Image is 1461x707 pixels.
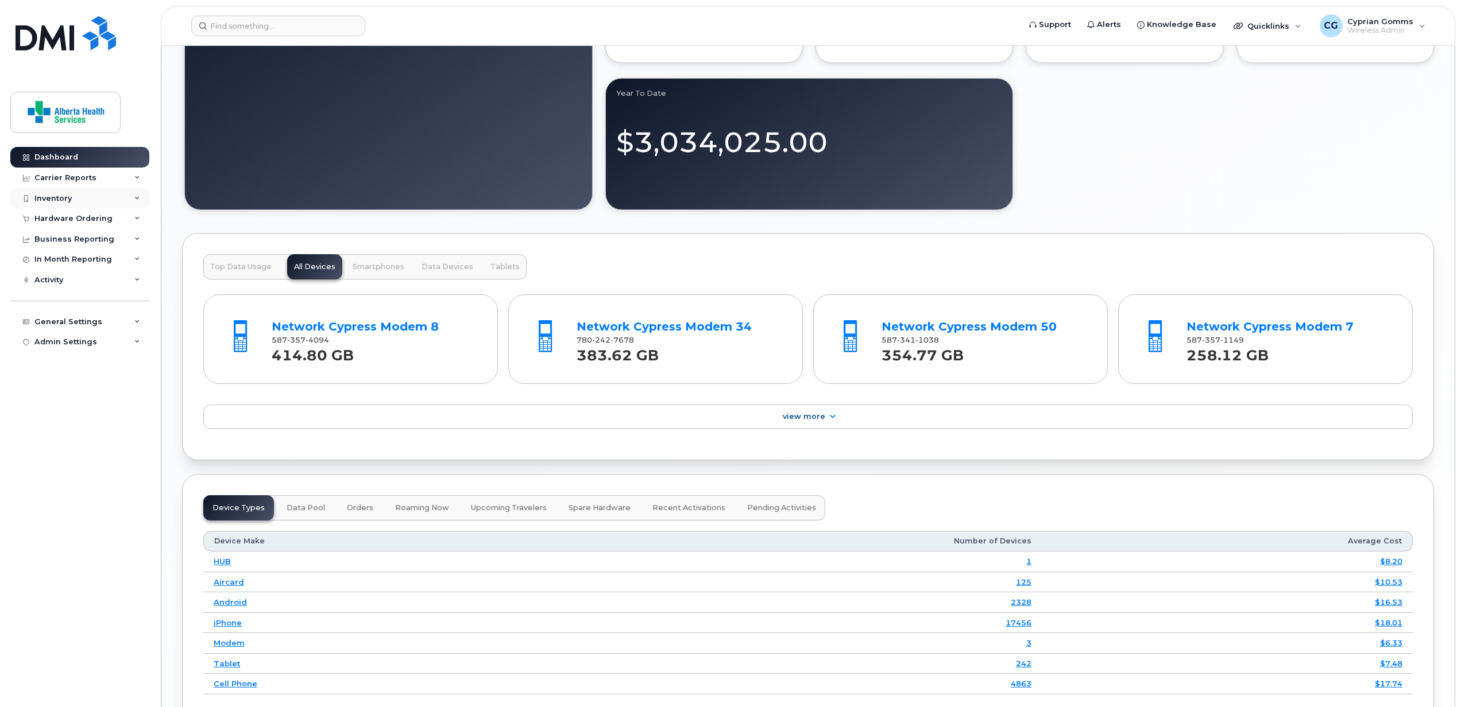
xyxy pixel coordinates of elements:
span: Tablets [490,262,520,271]
button: Data Devices [415,254,480,279]
span: 7678 [610,336,634,344]
div: Quicklinks [1226,14,1309,37]
a: $8.20 [1380,557,1402,566]
a: Support [1021,13,1079,36]
button: Top Data Usage [203,254,279,279]
th: Average Cost [1042,531,1413,551]
a: Network Cypress Modem 7 [1186,320,1354,333]
a: Tablet [214,659,240,668]
span: 587 [882,336,939,344]
span: Roaming Now [395,503,449,512]
a: $7.48 [1380,659,1402,668]
span: Spare Hardware [569,503,631,512]
a: Network Cypress Modem 34 [577,320,752,333]
a: $6.33 [1380,638,1402,647]
span: Upcoming Travelers [471,503,547,512]
input: Find something... [191,15,365,36]
th: Device Make [203,531,558,551]
span: CG [1324,19,1338,33]
strong: 414.80 GB [272,340,354,364]
th: Number of Devices [558,531,1042,551]
span: View More [783,412,825,421]
a: $16.53 [1375,597,1402,607]
span: Data Devices [422,262,473,271]
span: Recent Activations [652,503,725,512]
span: Pending Activities [747,503,816,512]
span: Smartphones [353,262,404,271]
a: Network Cypress Modem 50 [882,320,1057,333]
strong: 354.77 GB [882,340,964,364]
a: Android [214,597,247,607]
span: Top Data Usage [210,262,272,271]
span: 1149 [1220,336,1244,344]
a: Cell Phone [214,679,257,688]
a: Network Cypress Modem 8 [272,320,439,333]
span: Wireless Admin [1347,26,1413,35]
div: $3,034,025.00 [616,112,1003,162]
a: iPhone [214,618,242,627]
span: 357 [1202,336,1220,344]
div: Year to Date [616,89,1003,98]
button: Smartphones [346,254,411,279]
button: Tablets [484,254,527,279]
span: 587 [1186,336,1244,344]
span: 4094 [306,336,329,344]
span: Support [1039,19,1071,30]
a: 125 [1016,577,1031,586]
a: 17456 [1006,618,1031,627]
a: 4863 [1011,679,1031,688]
span: 357 [287,336,306,344]
a: Alerts [1079,13,1129,36]
span: Knowledge Base [1147,19,1216,30]
strong: 258.12 GB [1186,340,1269,364]
span: Alerts [1097,19,1121,30]
a: Knowledge Base [1129,13,1224,36]
span: 1038 [915,336,939,344]
a: 2328 [1011,597,1031,607]
a: $17.74 [1375,679,1402,688]
span: 780 [577,336,634,344]
a: View More [203,405,1413,429]
span: Data Pool [287,503,325,512]
a: $18.01 [1375,618,1402,627]
div: Cyprian Gomms [1312,14,1433,37]
a: HUB [214,557,231,566]
span: Cyprian Gomms [1347,17,1413,26]
a: Modem [214,638,245,647]
a: 1 [1026,557,1031,566]
span: 341 [897,336,915,344]
span: 242 [592,336,610,344]
span: Orders [347,503,373,512]
span: 587 [272,336,329,344]
a: 242 [1016,659,1031,668]
strong: 383.62 GB [577,340,659,364]
a: $10.53 [1375,577,1402,586]
a: Aircard [214,577,244,586]
a: 3 [1026,638,1031,647]
span: Quicklinks [1247,21,1289,30]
